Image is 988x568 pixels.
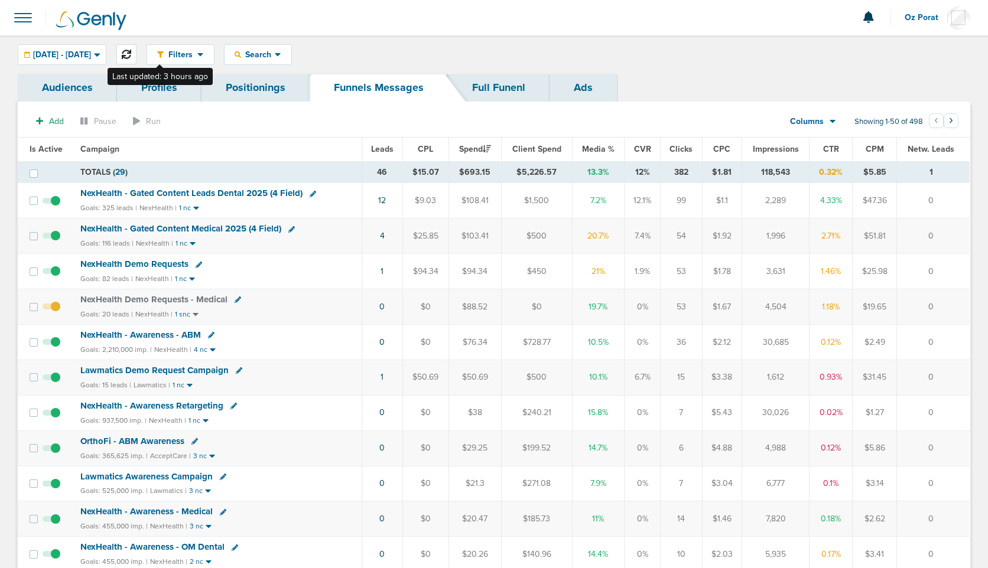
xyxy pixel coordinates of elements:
[625,289,661,325] td: 0%
[403,501,448,537] td: $0
[625,324,661,360] td: 0%
[810,218,853,254] td: 2.71%
[80,471,213,482] span: Lawmatics Awareness Campaign
[115,167,125,177] span: 29
[660,501,702,537] td: 14
[403,289,448,325] td: $0
[702,360,742,395] td: $3.38
[189,487,203,495] small: 3 nc
[108,68,213,85] div: Last updated: 3 hours ago
[742,218,810,254] td: 1,996
[448,161,502,183] td: $693.15
[810,395,853,430] td: 0.02%
[810,289,853,325] td: 1.18%
[742,360,810,395] td: 1,612
[810,161,853,183] td: 0.32%
[448,501,502,537] td: $20.47
[403,466,448,501] td: $0
[136,239,173,247] small: NexHealth |
[459,144,491,154] span: Spend
[853,395,897,430] td: $1.27
[418,144,433,154] span: CPL
[380,231,385,241] a: 4
[30,113,70,130] button: Add
[660,395,702,430] td: 7
[702,466,742,501] td: $3.04
[190,522,203,531] small: 3 nc
[929,115,958,129] ul: Pagination
[403,183,448,218] td: $9.03
[139,204,177,212] small: NexHealth |
[897,430,970,466] td: 0
[742,289,810,325] td: 4,504
[810,183,853,218] td: 4.33%
[448,395,502,430] td: $38
[193,452,207,461] small: 3 nc
[660,360,702,395] td: 15
[742,501,810,537] td: 7,820
[625,161,661,183] td: 12%
[702,183,742,218] td: $1.1
[179,204,191,213] small: 1 nc
[190,557,203,566] small: 2 nc
[660,218,702,254] td: 54
[810,254,853,289] td: 1.46%
[572,254,624,289] td: 21%
[403,395,448,430] td: $0
[150,557,187,566] small: NexHealth |
[502,430,572,466] td: $199.52
[80,329,201,340] span: NexHealth - Awareness - ABM
[753,144,799,154] span: Impressions
[853,289,897,325] td: $19.65
[810,466,853,501] td: 0.1%
[702,501,742,537] td: $1.46
[502,218,572,254] td: $500
[502,466,572,501] td: $271.08
[512,144,561,154] span: Client Spend
[80,223,281,234] span: NexHealth - Gated Content Medical 2025 (4 Field)
[448,218,502,254] td: $103.41
[742,430,810,466] td: 4,988
[742,466,810,501] td: 6,777
[80,204,137,213] small: Goals: 325 leads |
[502,501,572,537] td: $185.73
[897,161,970,183] td: 1
[448,254,502,289] td: $94.34
[897,324,970,360] td: 0
[49,116,64,126] span: Add
[810,324,853,360] td: 0.12%
[702,324,742,360] td: $2.12
[897,254,970,289] td: 0
[448,74,550,102] a: Full Funenl
[379,443,385,453] a: 0
[660,183,702,218] td: 99
[669,144,693,154] span: Clicks
[823,144,839,154] span: CTR
[80,259,188,269] span: NexHealth Demo Requests
[572,360,624,395] td: 10.1%
[742,324,810,360] td: 30,685
[379,478,385,488] a: 0
[188,416,200,425] small: 1 nc
[154,345,191,354] small: NexHealth |
[310,74,448,102] a: Funnels Messages
[173,381,184,390] small: 1 nc
[201,74,310,102] a: Positionings
[80,416,147,425] small: Goals: 937,500 imp. |
[73,161,362,183] td: TOTALS ( )
[625,501,661,537] td: 0%
[634,144,651,154] span: CVR
[897,360,970,395] td: 0
[702,254,742,289] td: $1.78
[381,372,383,382] a: 1
[371,144,394,154] span: Leads
[403,254,448,289] td: $94.34
[379,302,385,312] a: 0
[80,506,213,517] span: NexHealth - Awareness - Medical
[660,161,702,183] td: 382
[448,183,502,218] td: $108.41
[378,195,386,205] a: 12
[897,395,970,430] td: 0
[853,430,897,466] td: $5.86
[381,266,383,276] a: 1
